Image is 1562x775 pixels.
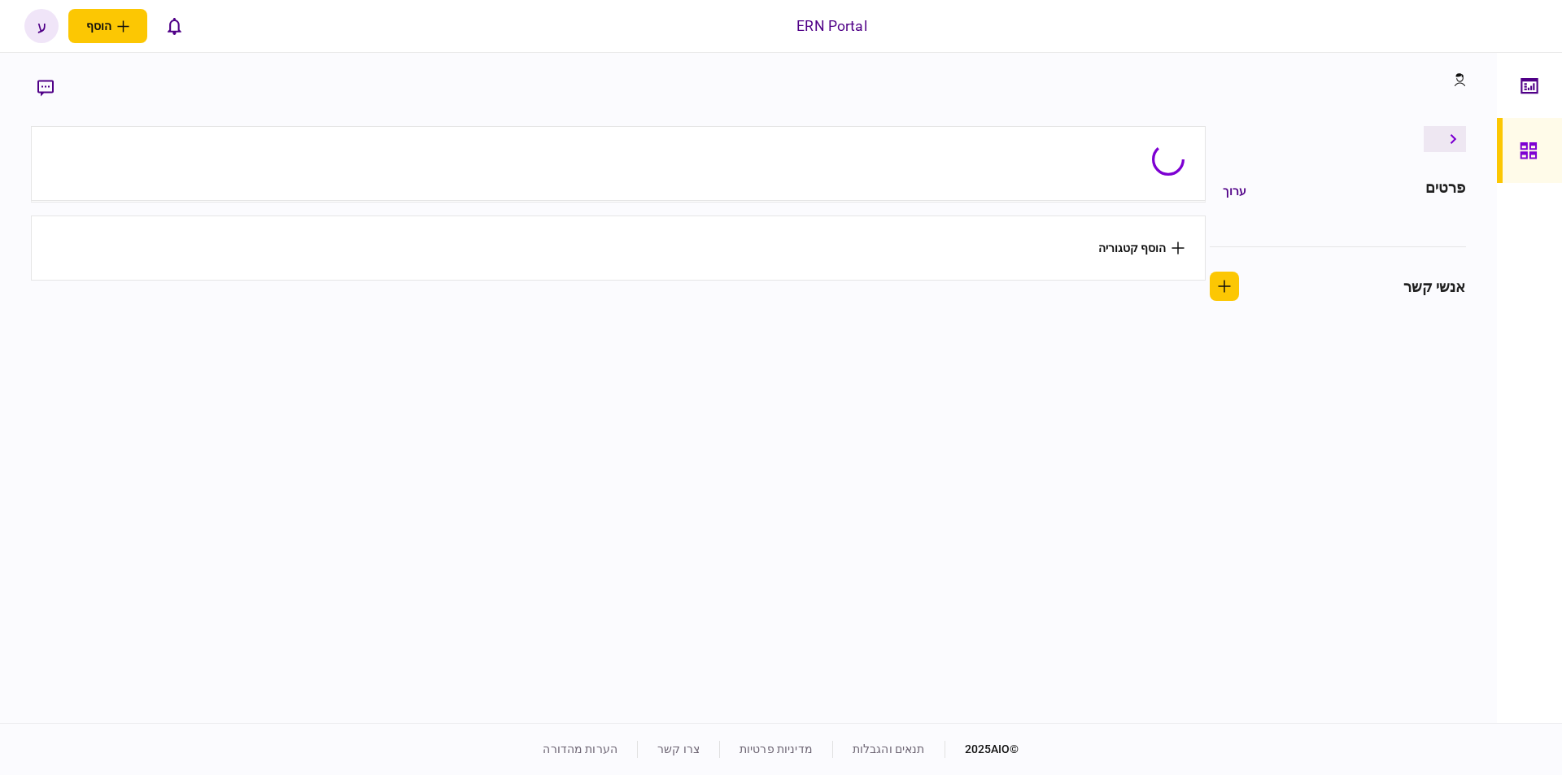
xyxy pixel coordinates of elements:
[796,15,866,37] div: ERN Portal
[1403,276,1466,298] div: אנשי קשר
[853,742,925,755] a: תנאים והגבלות
[1210,176,1259,206] button: ערוך
[24,9,59,43] button: ע
[68,9,147,43] button: פתח תפריט להוספת לקוח
[945,741,1019,758] div: © 2025 AIO
[657,742,700,755] a: צרו קשר
[1425,176,1466,206] div: פרטים
[543,742,617,755] a: הערות מהדורה
[157,9,191,43] button: פתח רשימת התראות
[1098,242,1185,255] button: הוסף קטגוריה
[740,742,813,755] a: מדיניות פרטיות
